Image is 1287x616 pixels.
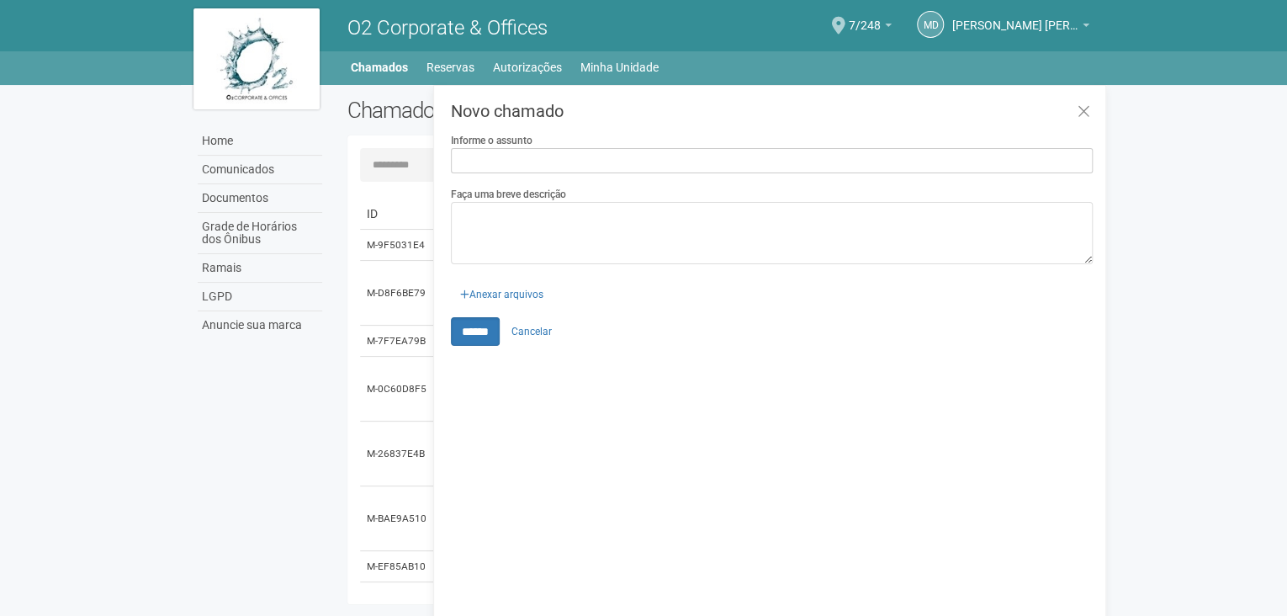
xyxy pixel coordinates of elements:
[493,56,562,79] a: Autorizações
[580,56,659,79] a: Minha Unidade
[1067,94,1101,130] a: Fechar
[952,3,1078,32] span: Monica da Graça Pinto Moura
[360,261,436,326] td: M-D8F6BE79
[360,551,436,582] td: M-EF85AB10
[360,199,436,230] td: ID
[849,3,881,32] span: 7/248
[360,357,436,422] td: M-0C60D8F5
[952,21,1089,35] a: [PERSON_NAME] [PERSON_NAME] [PERSON_NAME]
[849,21,892,35] a: 7/248
[198,184,322,213] a: Documentos
[502,319,561,344] a: Cancelar
[198,254,322,283] a: Ramais
[198,156,322,184] a: Comunicados
[351,56,408,79] a: Chamados
[198,283,322,311] a: LGPD
[917,11,944,38] a: Md
[451,133,532,148] label: Informe o assunto
[451,187,566,202] label: Faça uma breve descrição
[347,16,548,40] span: O2 Corporate & Offices
[360,326,436,357] td: M-7F7EA79B
[347,98,643,123] h2: Chamados
[360,422,436,486] td: M-26837E4B
[198,311,322,339] a: Anuncie sua marca
[198,127,322,156] a: Home
[198,213,322,254] a: Grade de Horários dos Ônibus
[426,56,474,79] a: Reservas
[360,230,436,261] td: M-9F5031E4
[451,103,1093,119] h3: Novo chamado
[360,486,436,551] td: M-BAE9A510
[193,8,320,109] img: logo.jpg
[451,277,553,302] div: Anexar arquivos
